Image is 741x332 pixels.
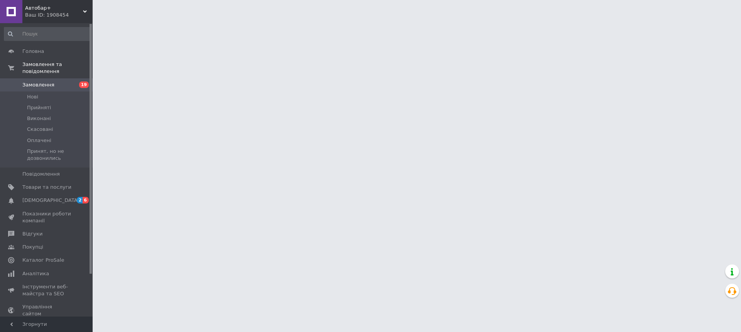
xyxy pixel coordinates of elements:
span: Замовлення та повідомлення [22,61,93,75]
span: Оплачені [27,137,51,144]
span: 6 [83,197,89,203]
span: Головна [22,48,44,55]
span: Покупці [22,244,43,251]
span: Виконані [27,115,51,122]
span: Аналітика [22,270,49,277]
span: Нові [27,93,38,100]
span: Принят, но не дозвонились [27,148,90,162]
span: Повідомлення [22,171,60,178]
input: Пошук [4,27,91,41]
span: [DEMOGRAPHIC_DATA] [22,197,80,204]
div: Ваш ID: 1908454 [25,12,93,19]
span: Замовлення [22,81,54,88]
span: Скасовані [27,126,53,133]
span: Показники роботи компанії [22,210,71,224]
span: 2 [77,197,83,203]
span: Прийняті [27,104,51,111]
span: 19 [79,81,89,88]
span: Управління сайтом [22,303,71,317]
span: Інструменти веб-майстра та SEO [22,283,71,297]
span: Каталог ProSale [22,257,64,264]
span: Автобар+ [25,5,83,12]
span: Відгуки [22,230,42,237]
span: Товари та послуги [22,184,71,191]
